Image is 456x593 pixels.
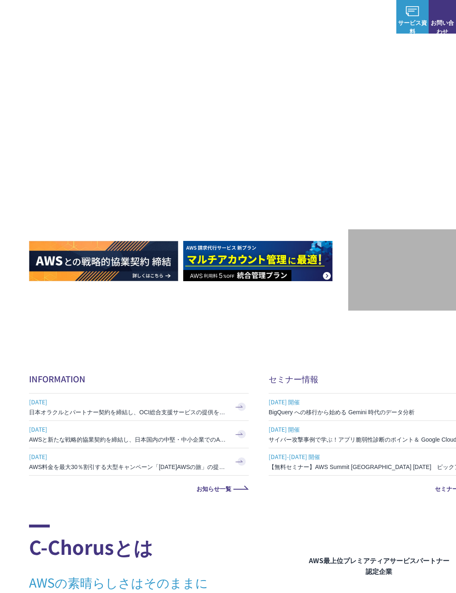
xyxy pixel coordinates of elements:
img: お問い合わせ [436,6,449,16]
a: [DATE] AWSと新たな戦略的協業契約を締結し、日本国内の中堅・中小企業でのAWS活用を加速 [29,421,249,448]
p: 最上位プレミアティア サービスパートナー [361,160,456,192]
h1: AWS ジャーニーの 成功を実現 [29,136,348,216]
a: ログイン [365,12,388,21]
span: [DATE] [29,450,228,463]
a: [DATE] AWS料金を最大30％割引する大型キャンペーン「[DATE]AWSの旅」の提供を開始 [29,448,249,475]
a: お知らせ一覧 [29,486,249,491]
span: サービス資料 [396,18,428,36]
h3: 日本オラクルとパートナー契約を締結し、OCI総合支援サービスの提供を開始 [29,408,228,416]
span: [DATE] [29,396,228,408]
img: AWSとの戦略的協業契約 締結 [29,241,178,281]
h2: INFORMATION [29,373,249,385]
em: AWS [399,160,418,172]
p: ナレッジ [317,12,348,21]
img: AWSプレミアティアサービスパートナー [371,75,446,150]
a: [DATE] 日本オラクルとパートナー契約を締結し、OCI総合支援サービスの提供を開始 [29,394,249,420]
span: お問い合わせ [429,18,456,36]
h3: AWSと新たな戦略的協業契約を締結し、日本国内の中堅・中小企業でのAWS活用を加速 [29,435,228,444]
span: [DATE] [29,423,228,435]
p: 強み [109,12,129,21]
p: サービス [146,12,177,21]
h3: AWS料金を最大30％割引する大型キャンペーン「[DATE]AWSの旅」の提供を開始 [29,463,228,471]
p: AWSの導入からコスト削減、 構成・運用の最適化からデータ活用まで 規模や業種業態を問わない マネージドサービスで [29,92,348,128]
h2: C-Chorusとは [29,525,289,561]
img: AWS総合支援サービス C-Chorus サービス資料 [406,6,419,16]
p: 業種別ソリューション [194,12,260,21]
img: AWS請求代行サービス 統合管理プラン [183,241,332,281]
a: 導入事例 [277,12,300,21]
img: 契約件数 [365,242,452,302]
